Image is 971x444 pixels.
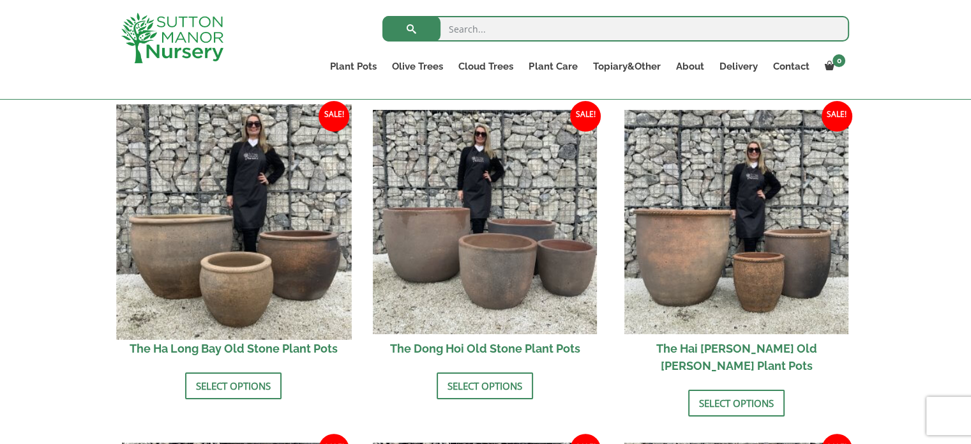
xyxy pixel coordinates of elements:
img: logo [121,13,223,63]
h2: The Dong Hoi Old Stone Plant Pots [373,334,597,363]
a: Select options for “The Ha Long Bay Old Stone Plant Pots” [185,372,282,399]
a: Select options for “The Dong Hoi Old Stone Plant Pots” [437,372,533,399]
img: The Dong Hoi Old Stone Plant Pots [373,110,597,334]
a: Delivery [711,57,765,75]
h2: The Ha Long Bay Old Stone Plant Pots [122,334,346,363]
a: Select options for “The Hai Phong Old Stone Plant Pots” [688,390,785,417]
a: About [668,57,711,75]
a: Topiary&Other [585,57,668,75]
a: Sale! The Hai [PERSON_NAME] Old [PERSON_NAME] Plant Pots [624,110,848,380]
span: Sale! [319,101,349,132]
span: Sale! [822,101,852,132]
input: Search... [382,16,849,42]
img: The Hai Phong Old Stone Plant Pots [624,110,848,334]
h2: The Hai [PERSON_NAME] Old [PERSON_NAME] Plant Pots [624,334,848,380]
a: Sale! The Ha Long Bay Old Stone Plant Pots [122,110,346,363]
img: The Ha Long Bay Old Stone Plant Pots [116,104,351,339]
a: 0 [817,57,849,75]
a: Cloud Trees [451,57,521,75]
span: Sale! [570,101,601,132]
a: Sale! The Dong Hoi Old Stone Plant Pots [373,110,597,363]
a: Olive Trees [384,57,451,75]
a: Plant Pots [322,57,384,75]
span: 0 [832,54,845,67]
a: Contact [765,57,817,75]
a: Plant Care [521,57,585,75]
